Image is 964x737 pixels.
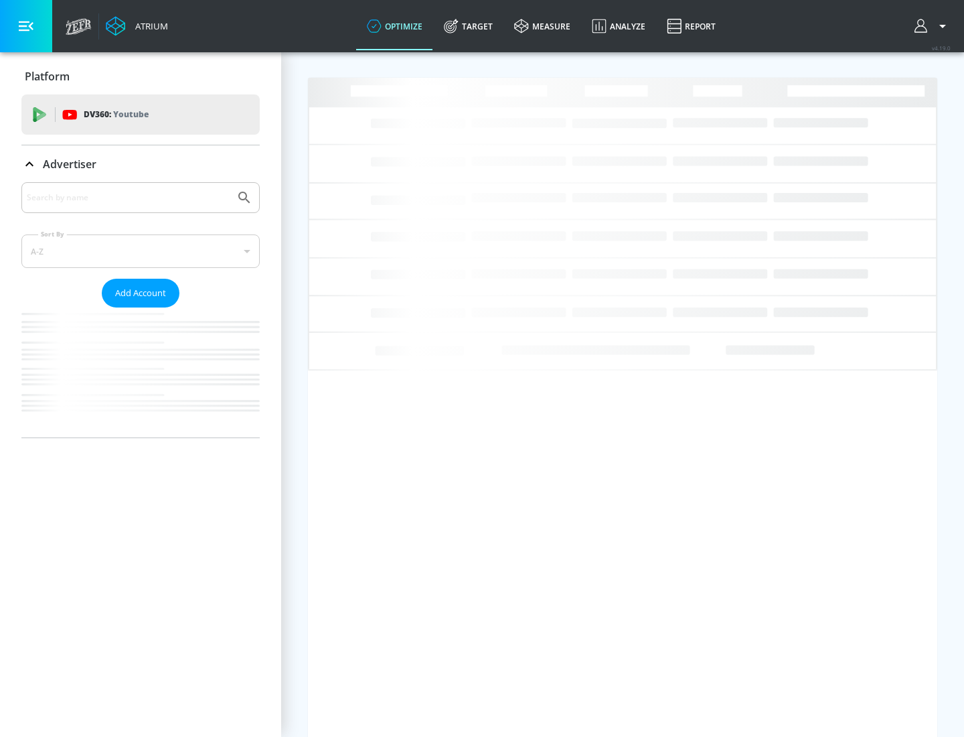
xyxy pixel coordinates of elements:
a: Target [433,2,503,50]
nav: list of Advertiser [21,308,260,438]
a: optimize [356,2,433,50]
div: Atrium [130,20,168,32]
p: Platform [25,69,70,84]
p: Advertiser [43,157,96,172]
a: Analyze [581,2,656,50]
input: Search by name [27,189,230,206]
div: Platform [21,58,260,95]
a: Atrium [106,16,168,36]
a: Report [656,2,726,50]
p: Youtube [113,107,149,121]
button: Add Account [102,279,179,308]
label: Sort By [38,230,67,239]
div: DV360: Youtube [21,94,260,135]
div: Advertiser [21,145,260,183]
a: measure [503,2,581,50]
span: v 4.19.0 [932,44,951,52]
div: Advertiser [21,182,260,438]
p: DV360: [84,107,149,122]
div: A-Z [21,234,260,268]
span: Add Account [115,285,166,301]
